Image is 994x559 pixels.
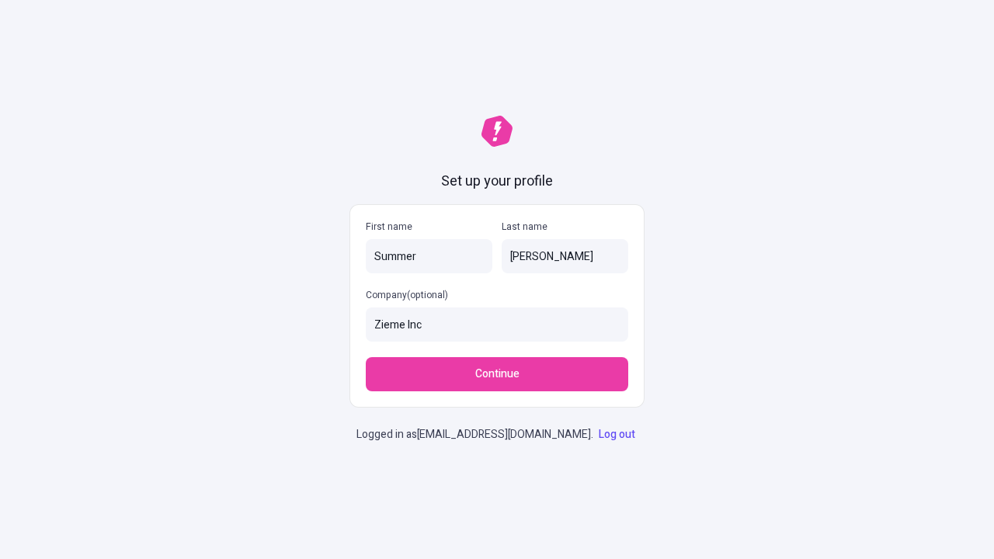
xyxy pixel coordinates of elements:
h1: Set up your profile [441,172,553,192]
p: First name [366,220,492,233]
span: Continue [475,366,520,383]
span: (optional) [407,288,448,302]
input: First name [366,239,492,273]
p: Logged in as [EMAIL_ADDRESS][DOMAIN_NAME] . [356,426,638,443]
input: Company(optional) [366,307,628,342]
input: Last name [502,239,628,273]
p: Last name [502,220,628,233]
p: Company [366,289,628,301]
a: Log out [596,426,638,443]
button: Continue [366,357,628,391]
